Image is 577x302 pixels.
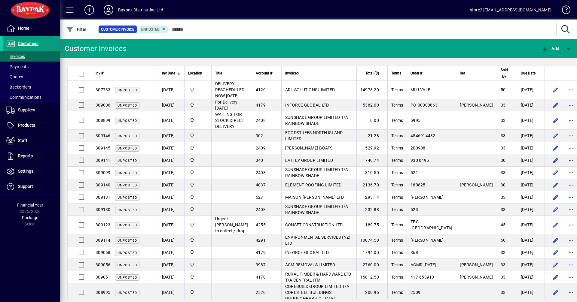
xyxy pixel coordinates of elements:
td: [DATE] [158,154,184,167]
span: 3987 [256,262,266,267]
span: RURAL TIMBER & HARDWARE LTD T/A CENTRAL ITM [285,272,351,282]
a: Backorders [3,82,60,92]
span: 30 [501,183,506,187]
span: Baypak - Onekawa [188,169,208,176]
span: Baypak - Onekawa [188,157,208,164]
span: 33 [501,207,506,212]
div: Title [215,70,248,77]
button: Edit [551,272,560,282]
button: More options [566,131,576,140]
td: 21.28 [356,130,387,142]
span: Location [188,70,202,77]
span: Support [18,184,33,189]
a: Invoices [3,51,60,62]
span: Title [215,70,222,77]
td: 1794.00 [356,246,387,259]
span: [PERSON_NAME] [460,103,493,107]
span: Due Date [521,70,536,77]
span: Order # [411,70,422,77]
td: [DATE] [158,167,184,179]
button: Edit [551,248,560,257]
span: Home [18,26,29,31]
a: Suppliers [3,103,60,118]
td: [DATE] [517,246,545,259]
td: [DATE] [517,259,545,271]
span: Terms [391,275,403,279]
span: Baypak - Onekawa [188,132,208,139]
td: [DATE] [517,179,545,191]
span: 50 [501,238,506,243]
td: [DATE] [158,111,184,130]
span: 33 [501,290,506,295]
td: 10074.58 [356,234,387,246]
span: [PERSON_NAME] [460,275,493,279]
div: Total ($) [360,70,384,77]
span: Terms [391,146,403,150]
button: More options [566,192,576,202]
span: Unposted [118,146,137,150]
div: Inv # [96,70,139,77]
div: Invoiced [285,70,353,77]
td: 232.88 [356,204,387,216]
span: Invoiced [285,70,299,77]
span: Terms [391,195,403,200]
td: [DATE] [517,234,545,246]
a: Reports [3,149,60,164]
span: Baypak - Onekawa [188,182,208,188]
span: Unposted [118,196,137,200]
a: Support [3,179,60,194]
span: Baypak - Onekawa [188,145,208,151]
span: ELEMENT ROOFING LIMITED [285,183,342,187]
span: 200908 [411,146,426,150]
span: 307733 [96,87,111,92]
span: 4037 [256,183,266,187]
td: [DATE] [158,130,184,142]
span: 2520 [256,290,266,295]
span: 33 [501,170,506,175]
span: Unposted [118,134,137,138]
span: 930 0495 [411,158,429,163]
button: Edit [551,131,560,140]
span: 309131 [96,195,111,200]
button: More options [566,180,576,190]
span: Unposted [118,88,137,92]
span: MAISON [PERSON_NAME] LTD [285,195,344,200]
span: Suppliers [18,107,35,112]
span: Unposted [118,104,137,107]
button: Edit [551,260,560,270]
span: Financial Year [17,203,43,207]
button: Edit [551,180,560,190]
span: Baypak - Onekawa [188,274,208,280]
span: 2408 [256,207,266,212]
button: Edit [551,100,560,110]
button: More options [566,85,576,95]
span: 308995 [96,290,111,295]
td: [DATE] [517,130,545,142]
td: 15812.50 [356,271,387,283]
span: SUNSHADE GROUP LIMITED T/A RAINBOW SHADE [285,167,348,178]
button: Edit [551,156,560,165]
td: 293.14 [356,191,387,204]
button: Edit [551,85,560,95]
td: 2760.00 [356,259,387,271]
td: [DATE] [517,154,545,167]
td: [DATE] [158,283,184,302]
span: Baypak - Onekawa [188,86,208,93]
td: [DATE] [517,283,545,302]
span: Unposted [118,291,137,295]
div: Ref [460,70,493,77]
td: [DATE] [158,204,184,216]
span: 4179 [256,250,266,255]
span: Terms [391,290,403,295]
span: 309068 [96,250,111,255]
span: WAITING FOR STOCK DIRECT DELIVERY [215,112,244,129]
span: Unposted [118,159,137,163]
span: 309145 [96,146,111,150]
span: 340 [256,158,263,163]
span: Terms [391,70,401,77]
div: Inv Date [162,70,181,77]
span: 33 [501,275,506,279]
span: Unposted [118,276,137,279]
td: [DATE] [517,271,545,283]
span: 33 [501,146,506,150]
